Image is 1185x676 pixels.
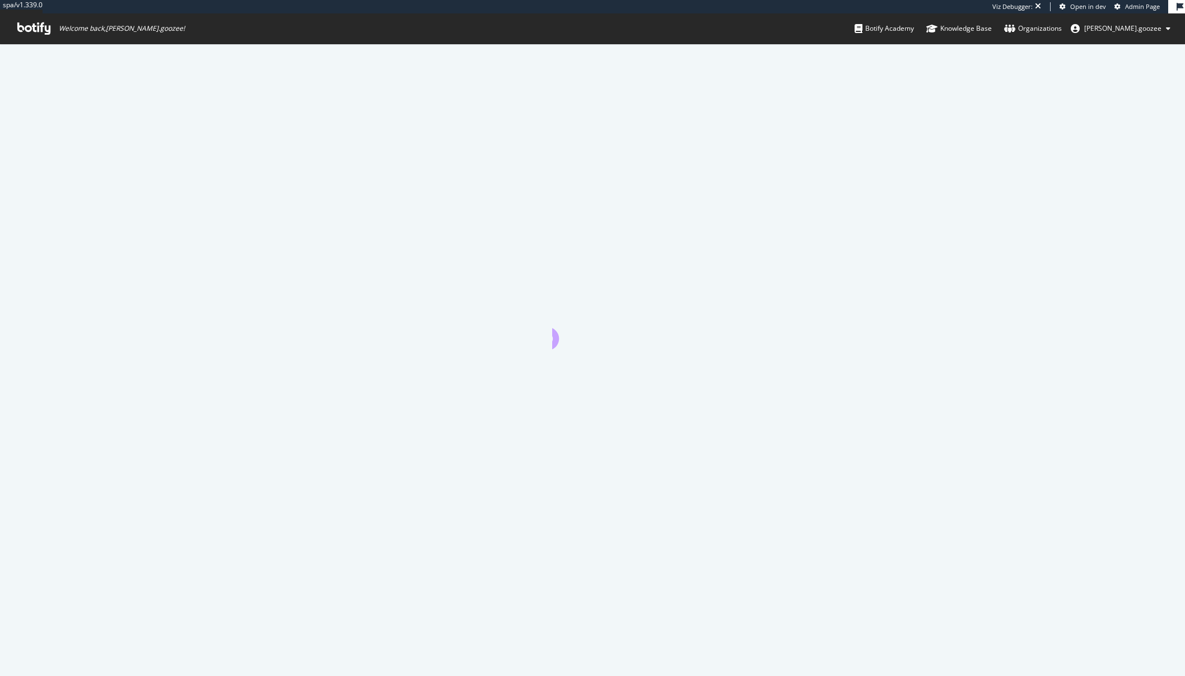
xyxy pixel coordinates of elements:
[855,13,914,44] a: Botify Academy
[1084,24,1161,33] span: fred.goozee
[926,23,992,34] div: Knowledge Base
[1004,23,1062,34] div: Organizations
[855,23,914,34] div: Botify Academy
[1070,2,1106,11] span: Open in dev
[1114,2,1160,11] a: Admin Page
[1060,2,1106,11] a: Open in dev
[926,13,992,44] a: Knowledge Base
[59,24,185,33] span: Welcome back, [PERSON_NAME].goozee !
[1125,2,1160,11] span: Admin Page
[992,2,1033,11] div: Viz Debugger:
[1004,13,1062,44] a: Organizations
[1062,20,1179,37] button: [PERSON_NAME].goozee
